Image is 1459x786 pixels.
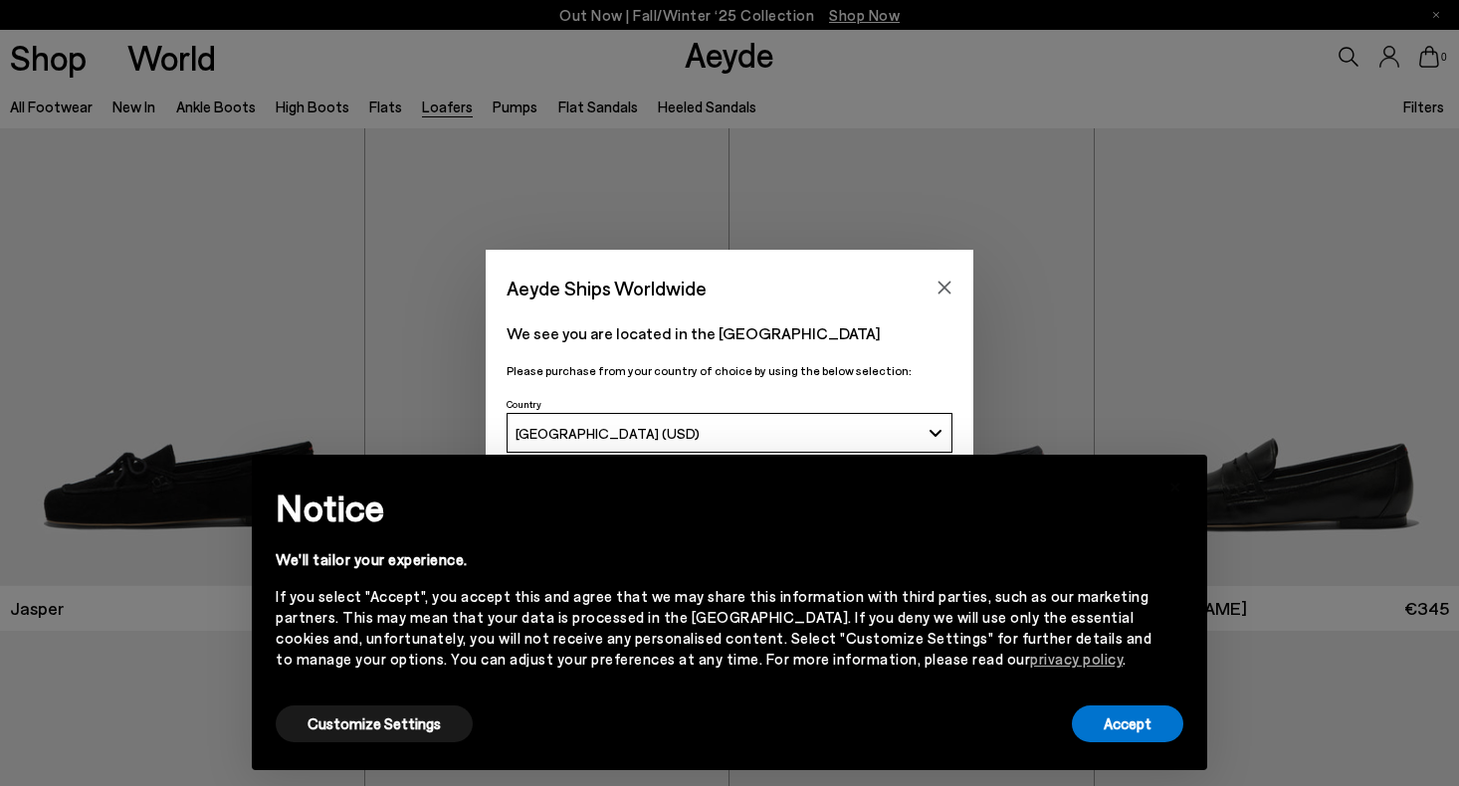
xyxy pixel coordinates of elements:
span: Aeyde Ships Worldwide [507,271,707,305]
a: privacy policy [1030,650,1123,668]
h2: Notice [276,482,1151,533]
div: If you select "Accept", you accept this and agree that we may share this information with third p... [276,586,1151,670]
p: Please purchase from your country of choice by using the below selection: [507,361,952,380]
button: Customize Settings [276,705,473,742]
span: Country [507,398,541,410]
p: We see you are located in the [GEOGRAPHIC_DATA] [507,321,952,345]
span: × [1168,470,1182,498]
span: [GEOGRAPHIC_DATA] (USD) [516,425,700,442]
button: Accept [1072,705,1183,742]
button: Close [930,273,959,302]
div: We'll tailor your experience. [276,549,1151,570]
button: Close this notice [1151,461,1199,508]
